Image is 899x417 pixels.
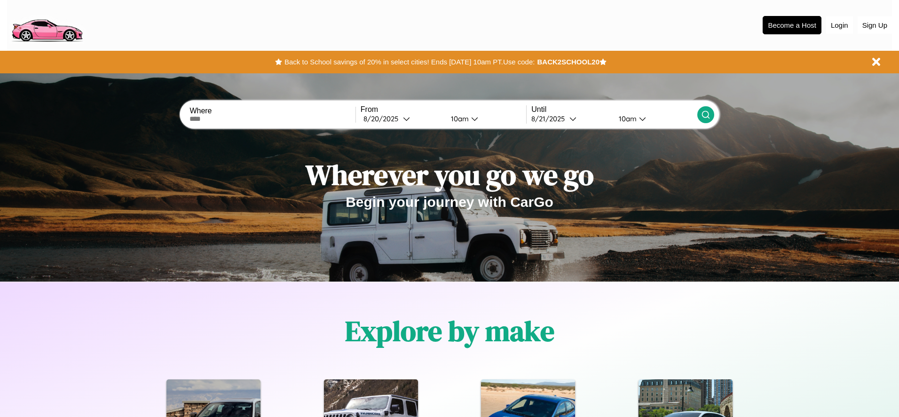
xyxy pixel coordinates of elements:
button: 10am [611,114,697,124]
h1: Explore by make [345,312,554,350]
button: Back to School savings of 20% in select cities! Ends [DATE] 10am PT.Use code: [282,55,537,69]
label: From [361,105,526,114]
button: Sign Up [858,16,892,34]
div: 8 / 20 / 2025 [363,114,403,123]
img: logo [7,5,87,44]
label: Until [531,105,697,114]
div: 10am [446,114,471,123]
div: 10am [614,114,639,123]
button: Become a Host [763,16,821,34]
button: 10am [443,114,526,124]
button: Login [826,16,853,34]
b: BACK2SCHOOL20 [537,58,599,66]
label: Where [189,107,355,115]
button: 8/20/2025 [361,114,443,124]
div: 8 / 21 / 2025 [531,114,569,123]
